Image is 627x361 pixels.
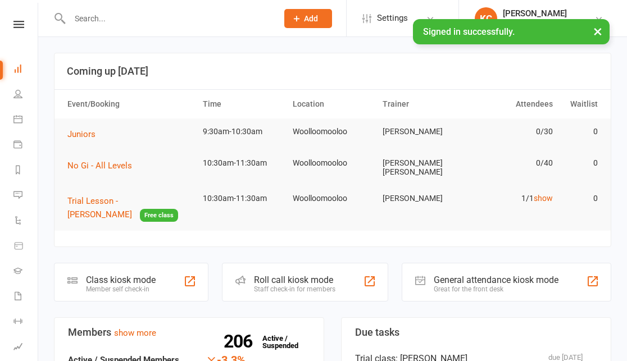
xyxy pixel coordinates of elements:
td: 10:30am-11:30am [198,150,288,176]
td: [PERSON_NAME] [378,185,467,212]
div: Roll call kiosk mode [254,275,335,285]
button: × [588,19,608,43]
h3: Coming up [DATE] [67,66,598,77]
a: Reports [13,158,39,184]
h3: Members [68,327,310,338]
td: Woolloomooloo [288,118,378,145]
a: Payments [13,133,39,158]
a: show more [114,328,156,338]
div: KC [475,7,497,30]
div: Class kiosk mode [86,275,156,285]
button: Trial Lesson - [PERSON_NAME]Free class [67,194,193,222]
div: General attendance kiosk mode [434,275,558,285]
a: 206Active / Suspended [257,326,306,358]
th: Waitlist [558,90,603,118]
span: Juniors [67,129,96,139]
td: Woolloomooloo [288,185,378,212]
div: Staff check-in for members [254,285,335,293]
td: 9:30am-10:30am [198,118,288,145]
a: Assessments [13,335,39,360]
td: Woolloomooloo [288,150,378,176]
input: Search... [66,11,270,26]
span: Add [304,14,318,23]
div: Higher Jiu Jitsu [503,19,567,29]
td: [PERSON_NAME] [PERSON_NAME] [378,150,467,185]
a: show [534,194,553,203]
span: Settings [377,6,408,31]
td: 0 [558,150,603,176]
a: Product Sales [13,234,39,259]
button: No Gi - All Levels [67,159,140,172]
a: People [13,83,39,108]
div: [PERSON_NAME] [503,8,567,19]
td: 0 [558,118,603,145]
td: 1/1 [467,185,557,212]
div: Great for the front desk [434,285,558,293]
a: Calendar [13,108,39,133]
td: 10:30am-11:30am [198,185,288,212]
span: No Gi - All Levels [67,161,132,171]
td: [PERSON_NAME] [378,118,467,145]
div: Member self check-in [86,285,156,293]
span: Signed in successfully. [423,26,515,37]
th: Attendees [467,90,557,118]
a: Dashboard [13,57,39,83]
td: 0 [558,185,603,212]
th: Trainer [378,90,467,118]
th: Time [198,90,288,118]
button: Add [284,9,332,28]
td: 0/30 [467,118,557,145]
h3: Due tasks [355,327,597,338]
strong: 206 [224,333,257,350]
th: Event/Booking [62,90,198,118]
th: Location [288,90,378,118]
button: Juniors [67,127,103,141]
span: Free class [140,209,178,222]
td: 0/40 [467,150,557,176]
span: Trial Lesson - [PERSON_NAME] [67,196,132,220]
